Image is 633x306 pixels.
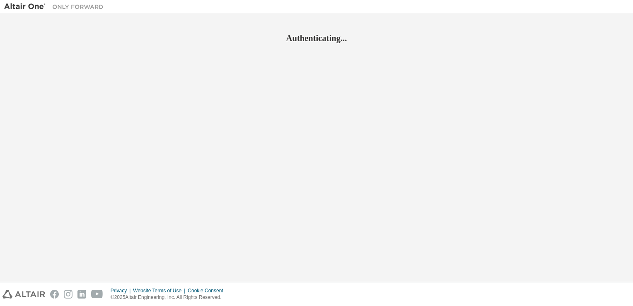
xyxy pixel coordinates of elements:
[2,290,45,299] img: altair_logo.svg
[50,290,59,299] img: facebook.svg
[77,290,86,299] img: linkedin.svg
[133,287,188,294] div: Website Terms of Use
[111,287,133,294] div: Privacy
[111,294,228,301] p: © 2025 Altair Engineering, Inc. All Rights Reserved.
[91,290,103,299] img: youtube.svg
[4,33,629,44] h2: Authenticating...
[188,287,228,294] div: Cookie Consent
[64,290,72,299] img: instagram.svg
[4,2,108,11] img: Altair One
